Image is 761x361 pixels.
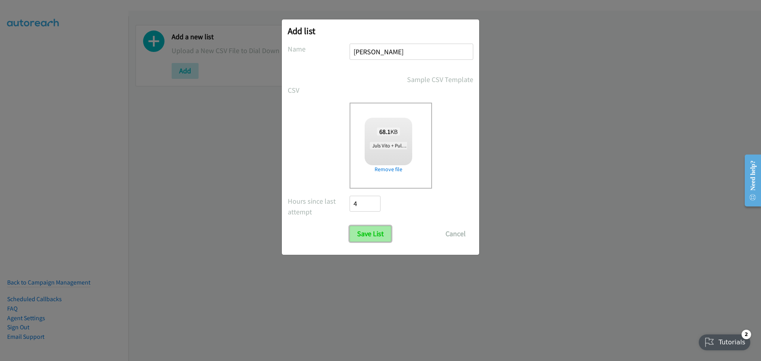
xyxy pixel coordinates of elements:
[379,128,390,136] strong: 68.1
[288,85,350,96] label: CSV
[738,149,761,212] iframe: Resource Center
[288,25,473,36] h2: Add list
[377,128,400,136] span: KB
[288,196,350,217] label: Hours since last attempt
[350,226,391,242] input: Save List
[407,74,473,85] a: Sample CSV Template
[365,165,412,174] a: Remove file
[694,327,755,355] iframe: Checklist
[288,44,350,54] label: Name
[438,226,473,242] button: Cancel
[370,142,621,149] span: Juls Vito + Pulse Transmission [PERSON_NAME] Electric Edge Secure Power - MM [GEOGRAPHIC_DATA] DC...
